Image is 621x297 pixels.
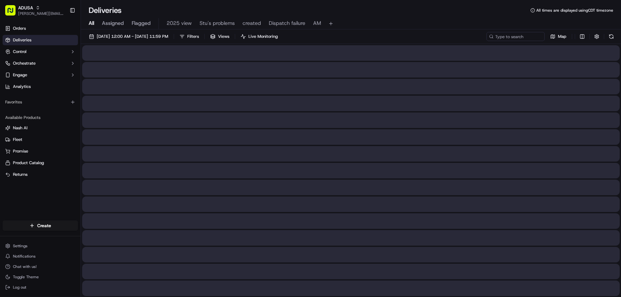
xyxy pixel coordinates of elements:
span: [DATE] 12:00 AM - [DATE] 11:59 PM [97,34,168,39]
span: Create [37,222,51,229]
span: created [243,19,261,27]
span: Orders [13,26,26,31]
button: [DATE] 12:00 AM - [DATE] 11:59 PM [86,32,171,41]
button: Toggle Theme [3,272,78,281]
span: Settings [13,243,27,249]
button: Orchestrate [3,58,78,69]
button: Engage [3,70,78,80]
span: Control [13,49,27,55]
a: Promise [5,148,75,154]
a: Returns [5,172,75,177]
span: Product Catalog [13,160,44,166]
a: Fleet [5,137,75,143]
span: Stu's problems [200,19,235,27]
span: All [89,19,94,27]
button: [PERSON_NAME][EMAIL_ADDRESS][PERSON_NAME][DOMAIN_NAME] [18,11,64,16]
span: Orchestrate [13,60,36,66]
span: Returns [13,172,27,177]
button: Create [3,220,78,231]
button: Settings [3,241,78,250]
span: 2025 view [167,19,192,27]
h1: Deliveries [89,5,122,16]
button: Live Monitoring [238,32,281,41]
span: Notifications [13,254,36,259]
a: Deliveries [3,35,78,45]
button: ADUSA[PERSON_NAME][EMAIL_ADDRESS][PERSON_NAME][DOMAIN_NAME] [3,3,67,18]
button: Product Catalog [3,158,78,168]
button: Returns [3,169,78,180]
span: Promise [13,148,28,154]
a: Nash AI [5,125,75,131]
button: Views [207,32,232,41]
span: Map [558,34,566,39]
span: All times are displayed using CDT timezone [536,8,613,13]
button: Filters [177,32,202,41]
a: Product Catalog [5,160,75,166]
span: Toggle Theme [13,274,39,280]
span: Filters [187,34,199,39]
span: Engage [13,72,27,78]
span: Log out [13,285,26,290]
span: Nash AI [13,125,27,131]
button: Map [547,32,569,41]
span: Fleet [13,137,22,143]
button: Nash AI [3,123,78,133]
span: Flagged [132,19,151,27]
span: Dispatch failure [269,19,305,27]
input: Type to search [486,32,545,41]
span: AM [313,19,321,27]
span: Views [218,34,229,39]
a: Orders [3,23,78,34]
span: Deliveries [13,37,31,43]
span: Assigned [102,19,124,27]
span: Chat with us! [13,264,37,269]
button: Fleet [3,134,78,145]
button: Refresh [607,32,616,41]
button: Control [3,47,78,57]
button: Promise [3,146,78,156]
div: Favorites [3,97,78,107]
a: Analytics [3,81,78,92]
button: Chat with us! [3,262,78,271]
div: Available Products [3,112,78,123]
span: Live Monitoring [248,34,278,39]
span: Analytics [13,84,31,90]
button: ADUSA [18,5,33,11]
button: Notifications [3,252,78,261]
button: Log out [3,283,78,292]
